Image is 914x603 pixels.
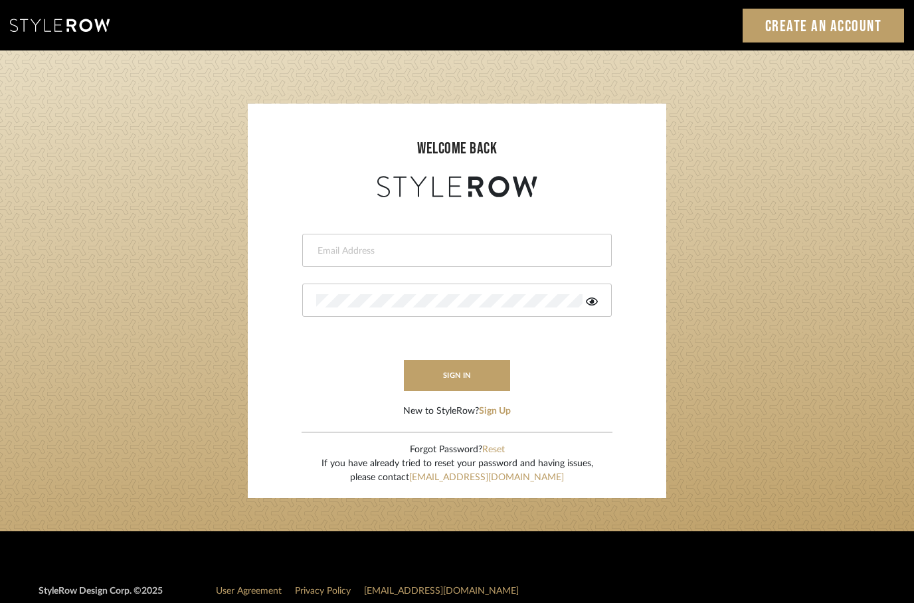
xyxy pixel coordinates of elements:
button: sign in [404,360,510,391]
input: Email Address [316,244,594,258]
a: User Agreement [216,586,282,596]
div: welcome back [261,137,653,161]
div: Forgot Password? [321,443,593,457]
div: New to StyleRow? [403,404,511,418]
a: Privacy Policy [295,586,351,596]
div: If you have already tried to reset your password and having issues, please contact [321,457,593,485]
a: [EMAIL_ADDRESS][DOMAIN_NAME] [364,586,519,596]
a: [EMAIL_ADDRESS][DOMAIN_NAME] [409,473,564,482]
button: Sign Up [479,404,511,418]
a: Create an Account [743,9,905,43]
button: Reset [482,443,505,457]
